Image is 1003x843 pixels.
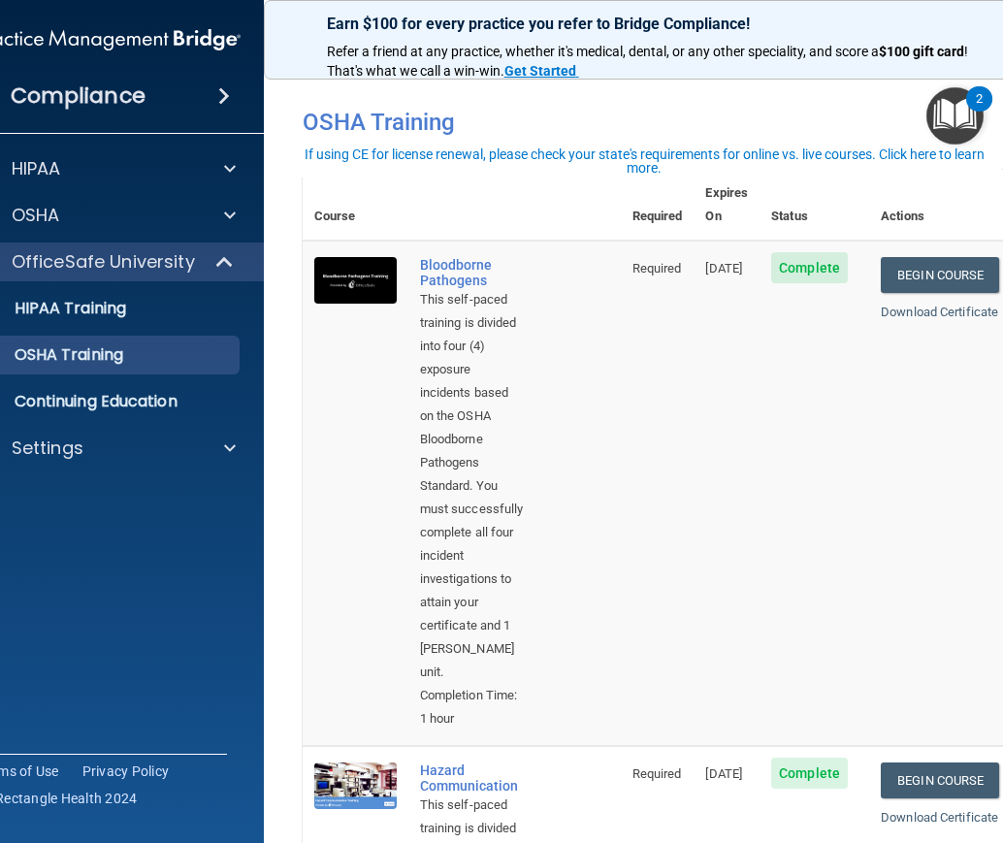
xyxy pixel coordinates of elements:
[705,261,742,276] span: [DATE]
[12,157,61,180] p: HIPAA
[976,99,983,124] div: 2
[926,87,984,145] button: Open Resource Center, 2 new notifications
[504,63,576,79] strong: Get Started
[420,684,524,730] div: Completion Time: 1 hour
[632,766,682,781] span: Required
[12,437,83,460] p: Settings
[420,762,524,794] a: Hazard Communication
[327,15,987,33] p: Earn $100 for every practice you refer to Bridge Compliance!
[881,762,999,798] a: Begin Course
[504,63,579,79] a: Get Started
[12,204,60,227] p: OSHA
[327,44,879,59] span: Refer a friend at any practice, whether it's medical, dental, or any other speciality, and score a
[303,170,408,241] th: Course
[11,82,146,110] h4: Compliance
[771,758,848,789] span: Complete
[760,170,869,241] th: Status
[694,170,760,241] th: Expires On
[705,766,742,781] span: [DATE]
[12,250,195,274] p: OfficeSafe University
[881,810,998,825] a: Download Certificate
[285,145,1003,178] button: If using CE for license renewal, please check your state's requirements for online vs. live cours...
[881,257,999,293] a: Begin Course
[879,44,964,59] strong: $100 gift card
[632,261,682,276] span: Required
[881,305,998,319] a: Download Certificate
[621,170,695,241] th: Required
[327,44,971,79] span: ! That's what we call a win-win.
[771,252,848,283] span: Complete
[420,288,524,684] div: This self-paced training is divided into four (4) exposure incidents based on the OSHA Bloodborne...
[82,762,170,781] a: Privacy Policy
[288,147,1000,175] div: If using CE for license renewal, please check your state's requirements for online vs. live cours...
[420,257,524,288] a: Bloodborne Pathogens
